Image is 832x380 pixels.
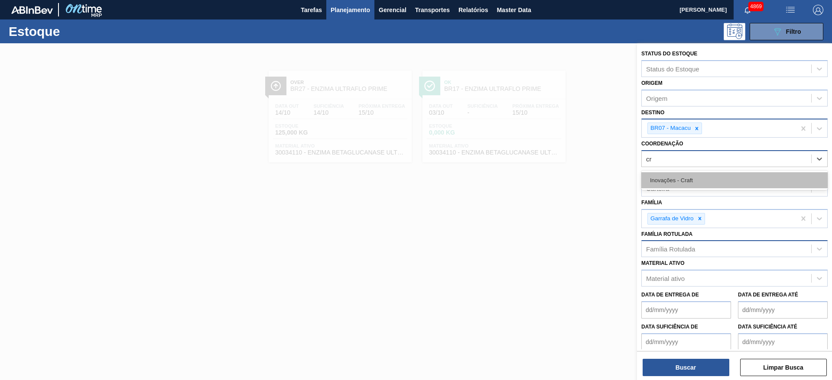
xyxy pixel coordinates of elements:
[646,275,685,282] div: Material ativo
[646,245,695,253] div: Família Rotulada
[738,301,828,319] input: dd/mm/yyyy
[641,170,668,176] label: Carteira
[331,5,370,15] span: Planejamento
[785,5,796,15] img: userActions
[9,26,138,36] h1: Estoque
[641,200,662,206] label: Família
[11,6,53,14] img: TNhmsLtSVTkK8tSr43FrP2fwEKptu5GPRR3wAAAABJRU5ErkJggg==
[379,5,406,15] span: Gerencial
[641,51,697,57] label: Status do Estoque
[748,2,764,11] span: 4869
[738,292,798,298] label: Data de Entrega até
[738,333,828,351] input: dd/mm/yyyy
[786,28,801,35] span: Filtro
[641,324,698,330] label: Data suficiência de
[646,65,699,72] div: Status do Estoque
[641,231,692,237] label: Família Rotulada
[641,333,731,351] input: dd/mm/yyyy
[641,292,699,298] label: Data de Entrega de
[641,80,663,86] label: Origem
[750,23,823,40] button: Filtro
[813,5,823,15] img: Logout
[641,260,685,266] label: Material ativo
[301,5,322,15] span: Tarefas
[641,109,664,116] label: Destino
[458,5,488,15] span: Relatórios
[738,324,797,330] label: Data suficiência até
[648,213,695,224] div: Garrafa de Vidro
[415,5,450,15] span: Transportes
[641,301,731,319] input: dd/mm/yyyy
[641,172,828,188] div: Inovações - Craft
[641,141,683,147] label: Coordenação
[648,123,692,134] div: BR07 - Macacu
[497,5,531,15] span: Master Data
[724,23,745,40] div: Pogramando: nenhum usuário selecionado
[734,4,761,16] button: Notificações
[646,94,667,102] div: Origem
